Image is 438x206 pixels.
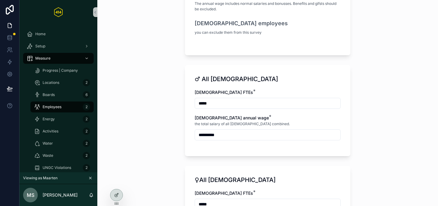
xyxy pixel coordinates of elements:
[195,90,253,95] span: [DEMOGRAPHIC_DATA] FTEs
[30,65,94,76] a: Progress | Company
[30,162,94,173] a: UNGC Violations2
[43,92,55,97] span: Boards
[54,7,63,17] img: App logo
[83,103,90,111] div: 2
[30,138,94,149] a: Water2
[195,1,341,12] p: The annual wage includes normal salaries and bonusses. Benefits and gifsts should be excluded.
[35,44,45,49] span: Setup
[83,140,90,147] div: 2
[23,41,94,52] a: Setup
[83,115,90,123] div: 2
[195,75,278,83] h1: ♂ All [DEMOGRAPHIC_DATA]
[195,176,276,184] h1: ♀All [DEMOGRAPHIC_DATA]
[30,89,94,100] a: Boards6
[30,126,94,137] a: Activities2
[83,128,90,135] div: 2
[43,141,53,146] span: Water
[43,153,53,158] span: Waste
[30,101,94,112] a: Employees2
[30,77,94,88] a: Locations2
[43,68,78,73] span: Progress | Company
[195,191,253,196] span: [DEMOGRAPHIC_DATA] FTEs
[83,79,90,86] div: 2
[195,115,269,120] span: [DEMOGRAPHIC_DATA] annual wage
[195,19,341,27] h3: [DEMOGRAPHIC_DATA] employees
[23,176,57,180] span: Viewing as Maarten
[35,32,46,36] span: Home
[43,105,61,109] span: Employees
[195,122,290,126] span: the total salary of all [DEMOGRAPHIC_DATA] combined.
[35,56,50,61] span: Measure
[83,91,90,98] div: 6
[19,24,97,172] div: scrollable content
[83,164,90,171] div: 2
[83,152,90,159] div: 2
[43,80,59,85] span: Locations
[27,191,34,199] span: MS
[43,165,71,170] span: UNGC Violations
[23,29,94,39] a: Home
[43,129,58,134] span: Activities
[195,30,341,35] p: you can exclude them from this survey
[30,150,94,161] a: Waste2
[43,117,55,122] span: Energy
[23,53,94,64] a: Measure
[30,114,94,125] a: Energy2
[43,192,78,198] p: [PERSON_NAME]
